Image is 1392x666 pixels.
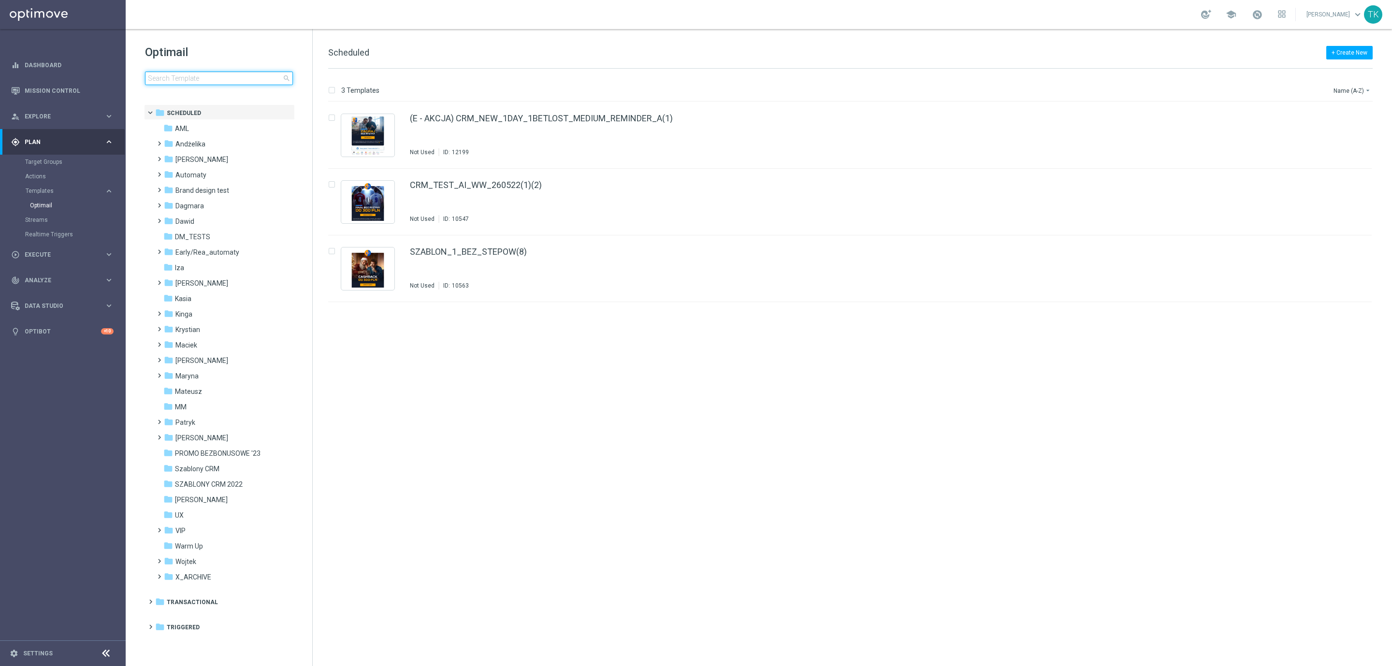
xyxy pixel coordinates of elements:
[319,235,1390,302] div: Press SPACE to select this row.
[164,572,174,581] i: folder
[410,148,435,156] div: Not Used
[11,138,104,146] div: Plan
[175,155,228,164] span: Antoni L.
[155,597,165,607] i: folder
[175,511,184,520] span: UX
[25,319,101,344] a: Optibot
[11,251,114,259] button: play_circle_outline Execute keyboard_arrow_right
[11,302,104,310] div: Data Studio
[164,371,174,380] i: folder
[11,138,114,146] button: gps_fixed Plan keyboard_arrow_right
[163,232,173,241] i: folder
[175,279,228,288] span: Kamil N.
[1326,46,1373,59] button: + Create New
[11,112,20,121] i: person_search
[163,494,173,504] i: folder
[25,155,125,169] div: Target Groups
[10,649,18,658] i: settings
[175,464,219,473] span: Szablony CRM
[452,215,469,223] div: 10547
[11,61,20,70] i: equalizer
[175,232,210,241] span: DM_TESTS
[163,479,173,489] i: folder
[175,449,261,458] span: PROMO BEZBONUSOWE '23
[164,340,174,349] i: folder
[11,61,114,69] button: equalizer Dashboard
[175,140,205,148] span: Andżelika
[26,188,95,194] span: Templates
[175,202,204,210] span: Dagmara
[164,525,174,535] i: folder
[163,262,173,272] i: folder
[101,328,114,334] div: +10
[25,213,125,227] div: Streams
[328,47,369,58] span: Scheduled
[164,417,174,427] i: folder
[439,215,469,223] div: ID:
[175,434,228,442] span: Piotr G.
[155,108,165,117] i: folder
[11,302,114,310] div: Data Studio keyboard_arrow_right
[164,139,174,148] i: folder
[175,480,243,489] span: SZABLONY CRM 2022
[25,184,125,213] div: Templates
[164,185,174,195] i: folder
[104,187,114,196] i: keyboard_arrow_right
[452,148,469,156] div: 12199
[175,573,211,581] span: X_ARCHIVE
[163,402,173,411] i: folder
[11,250,20,259] i: play_circle_outline
[104,301,114,310] i: keyboard_arrow_right
[164,309,174,319] i: folder
[175,387,202,396] span: Mateusz
[1226,9,1236,20] span: school
[25,231,101,238] a: Realtime Triggers
[164,355,174,365] i: folder
[163,386,173,396] i: folder
[25,173,101,180] a: Actions
[25,216,101,224] a: Streams
[25,227,125,242] div: Realtime Triggers
[104,137,114,146] i: keyboard_arrow_right
[175,263,184,272] span: Iza
[23,651,53,656] a: Settings
[283,74,290,82] span: search
[164,324,174,334] i: folder
[163,293,173,303] i: folder
[175,495,228,504] span: Tomek K.
[25,277,104,283] span: Analyze
[163,123,173,133] i: folder
[1305,7,1364,22] a: [PERSON_NAME]keyboard_arrow_down
[175,542,203,550] span: Warm Up
[11,276,20,285] i: track_changes
[25,52,114,78] a: Dashboard
[410,215,435,223] div: Not Used
[410,247,527,256] a: SZABLON_1_BEZ_STEPOW(8)
[145,44,293,60] h1: Optimail
[11,113,114,120] div: person_search Explore keyboard_arrow_right
[167,109,201,117] span: Scheduled
[164,556,174,566] i: folder
[164,216,174,226] i: folder
[26,188,104,194] div: Templates
[25,158,101,166] a: Target Groups
[25,187,114,195] button: Templates keyboard_arrow_right
[175,418,195,427] span: Patryk
[1352,9,1363,20] span: keyboard_arrow_down
[175,372,199,380] span: Maryna
[341,86,379,95] p: 3 Templates
[30,198,125,213] div: Optimail
[175,171,206,179] span: Automaty
[175,403,187,411] span: MM
[11,250,104,259] div: Execute
[163,541,173,550] i: folder
[25,78,114,103] a: Mission Control
[11,87,114,95] button: Mission Control
[175,310,192,319] span: Kinga
[175,124,189,133] span: AML
[175,248,239,257] span: Early/Rea_automaty
[175,294,191,303] span: Kasia
[175,356,228,365] span: Marcin G.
